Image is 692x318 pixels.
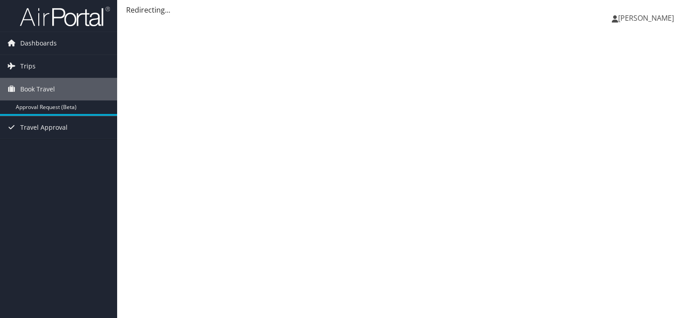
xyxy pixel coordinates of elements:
span: Dashboards [20,32,57,55]
a: [PERSON_NAME] [612,5,683,32]
span: Book Travel [20,78,55,100]
span: Travel Approval [20,116,68,139]
div: Redirecting... [126,5,683,15]
span: Trips [20,55,36,77]
span: [PERSON_NAME] [618,13,674,23]
img: airportal-logo.png [20,6,110,27]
